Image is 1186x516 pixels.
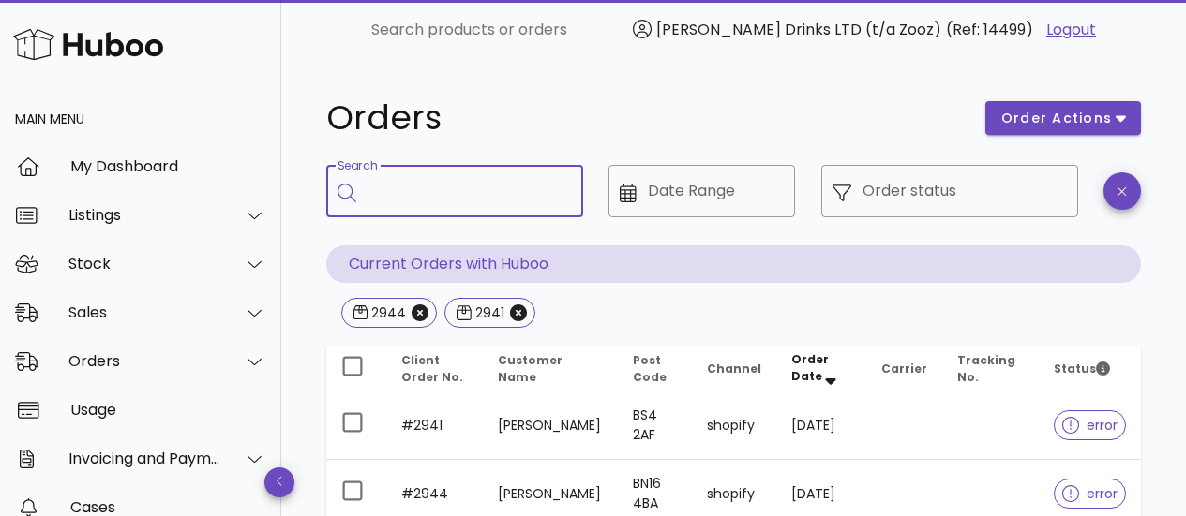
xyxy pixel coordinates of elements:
[957,352,1015,385] span: Tracking No.
[946,19,1033,40] span: (Ref: 14499)
[70,498,266,516] div: Cases
[326,245,1141,283] p: Current Orders with Huboo
[68,303,221,321] div: Sales
[68,450,221,467] div: Invoicing and Payments
[498,352,563,385] span: Customer Name
[68,206,221,224] div: Listings
[618,346,693,391] th: Post Code
[386,346,483,391] th: Client Order No.
[1039,346,1141,391] th: Status
[618,391,693,460] td: BS4 2AF
[776,346,866,391] th: Order Date: Sorted descending. Activate to remove sorting.
[368,303,406,322] div: 2944
[881,361,927,376] span: Carrier
[386,391,483,460] td: #2941
[707,361,761,376] span: Channel
[1062,419,1118,432] span: error
[412,304,428,321] button: Close
[1062,487,1118,500] span: error
[656,19,941,40] span: [PERSON_NAME] Drinks LTD (t/a Zooz)
[13,24,163,65] img: Huboo Logo
[510,304,527,321] button: Close
[633,352,667,385] span: Post Code
[776,391,866,460] td: [DATE]
[483,391,617,460] td: [PERSON_NAME]
[70,401,266,419] div: Usage
[338,159,377,173] label: Search
[483,346,617,391] th: Customer Name
[401,352,463,385] span: Client Order No.
[68,352,221,370] div: Orders
[866,346,942,391] th: Carrier
[985,101,1141,135] button: order actions
[1054,361,1110,376] span: Status
[692,346,776,391] th: Channel
[326,101,963,135] h1: Orders
[1000,109,1113,128] span: order actions
[692,391,776,460] td: shopify
[1046,19,1096,41] a: Logout
[70,157,266,175] div: My Dashboard
[942,346,1039,391] th: Tracking No.
[472,303,504,322] div: 2941
[791,351,829,384] span: Order Date
[68,255,221,273] div: Stock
